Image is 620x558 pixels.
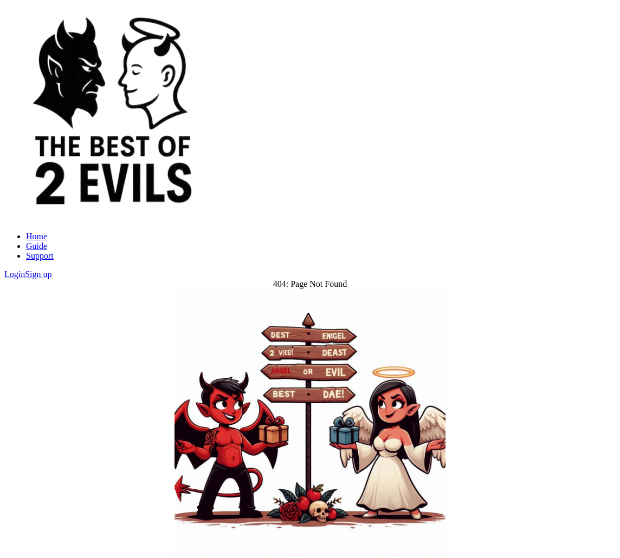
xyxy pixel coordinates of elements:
[4,4,221,221] img: best of 2 evils logo
[26,241,47,251] a: Guide
[4,270,25,279] a: Login
[26,232,47,241] a: Home
[26,251,54,260] a: Support
[25,270,51,279] a: Sign up
[273,279,347,289] h1: 404: Page Not Found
